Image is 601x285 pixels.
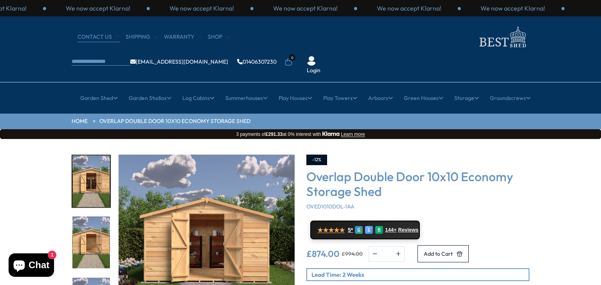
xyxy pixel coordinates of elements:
a: Shipping [126,33,158,41]
img: logo [475,24,529,50]
a: Groundscrews [490,88,531,108]
div: R [375,226,383,234]
img: OverlapValueDDoor_window10x10_GARDEN_endopen_200x200.jpg [72,217,110,269]
img: User Icon [307,56,316,66]
a: CONTACT US [77,33,120,41]
a: Play Houses [279,88,312,108]
a: Storage [454,88,479,108]
span: Add to Cart [424,251,453,256]
div: 2 / 3 [46,4,150,12]
div: 2 / 23 [72,155,111,208]
div: 3 / 23 [72,216,111,269]
a: HOME [72,118,88,125]
a: Login [307,67,320,75]
span: ★★★★★ [317,226,345,234]
a: Warranty [164,33,202,41]
div: 2 / 3 [357,4,461,12]
p: We now accept Klarna! [377,4,441,12]
a: Garden Shed [80,88,118,108]
del: £994.00 [342,251,363,256]
a: Overlap Double Door 10x10 Economy Storage Shed [99,118,250,125]
a: 0 [284,58,292,66]
a: Arbours [368,88,393,108]
a: 01406307230 [237,59,277,64]
img: OverlapValueDDoor_window10x10_GARDEN_endlife_200x200.jpg [72,155,110,207]
span: 144+ [385,227,396,233]
a: Garden Studios [129,88,171,108]
div: 1 / 3 [254,4,357,12]
p: We now accept Klarna! [273,4,338,12]
div: 3 / 3 [461,4,565,12]
a: Play Towers [323,88,357,108]
p: Lead Time: 2 Weeks [311,271,529,279]
span: OVED1010DOL-1AA [306,203,354,210]
a: Summerhouses [225,88,268,108]
a: [EMAIL_ADDRESS][DOMAIN_NAME] [130,59,228,64]
p: We now accept Klarna! [169,4,234,12]
span: Reviews [398,227,419,233]
div: 3 / 3 [150,4,254,12]
p: We now accept Klarna! [480,4,545,12]
a: ★★★★★ 5* G E R 144+ Reviews [310,221,420,239]
inbox-online-store-chat: Shopify online store chat [6,253,56,279]
p: We now accept Klarna! [66,4,130,12]
a: Shop [208,33,230,41]
span: 0 [289,54,295,61]
ins: £874.00 [306,249,340,258]
div: -12% [306,155,327,165]
h3: Overlap Double Door 10x10 Economy Storage Shed [306,169,529,199]
div: E [365,226,373,234]
button: Add to Cart [417,245,469,262]
div: G [355,226,363,234]
a: Green Houses [404,88,443,108]
a: Log Cabins [182,88,214,108]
